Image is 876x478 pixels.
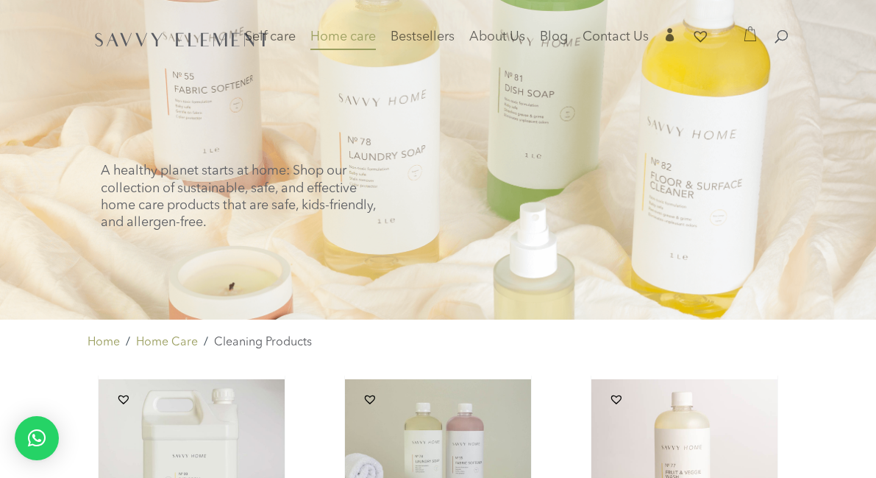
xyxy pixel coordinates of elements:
a: Bestsellers [391,32,455,52]
span: Home Care [136,337,198,348]
p: A healthy planet starts at home: Shop our collection of sustainable, safe, and effective home car... [101,163,385,232]
img: SavvyElement [90,27,273,51]
span: Contact Us [583,30,649,43]
a: Contact Us [583,32,649,52]
span: Cleaning Products [214,337,312,348]
a: Blog [540,32,568,52]
a: About Us [469,32,525,52]
span: Bestsellers [391,30,455,43]
a: Home care [310,32,376,61]
a: Home [88,333,120,352]
span: / [126,333,130,352]
span: / [204,333,208,352]
span: Self care [245,30,296,43]
span: Blog [540,30,568,43]
span:  [663,28,677,41]
span: About Us [469,30,525,43]
a: Home Care [136,333,198,352]
a: Self care [245,32,296,61]
a:  [663,28,677,52]
span: Home care [310,30,376,43]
